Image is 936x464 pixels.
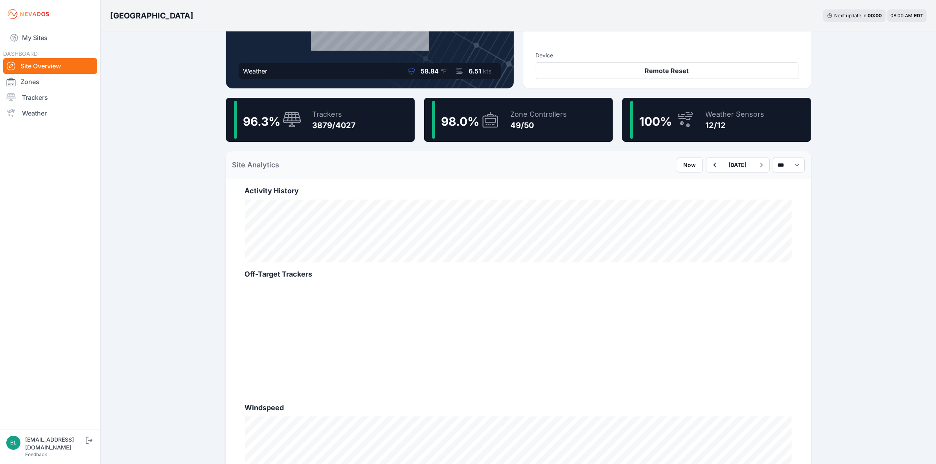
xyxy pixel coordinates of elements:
h3: Device [536,51,798,59]
button: Remote Reset [536,62,798,79]
span: EDT [914,13,923,18]
a: Site Overview [3,58,97,74]
h2: Activity History [245,185,792,196]
img: blippencott@invenergy.com [6,436,20,450]
span: DASHBOARD [3,50,38,57]
span: 98.0 % [441,114,480,128]
nav: Breadcrumb [110,6,193,26]
span: 6.51 [469,67,482,75]
div: Weather [243,66,268,76]
div: 49/50 [511,120,567,131]
div: 3879/4027 [313,120,356,131]
h2: Off-Target Trackers [245,269,792,280]
button: Now [677,158,703,172]
a: Trackers [3,90,97,105]
span: °F [441,67,447,75]
span: kts [483,67,492,75]
h2: Windspeed [245,402,792,413]
div: Trackers [313,109,356,120]
a: Feedback [25,451,47,457]
a: 96.3%Trackers3879/4027 [226,98,415,142]
span: Next update in [834,13,866,18]
span: 08:00 AM [890,13,912,18]
a: Zones [3,74,97,90]
a: Weather [3,105,97,121]
span: 58.84 [421,67,439,75]
h3: [GEOGRAPHIC_DATA] [110,10,193,21]
a: 100%Weather Sensors12/12 [622,98,811,142]
a: My Sites [3,28,97,47]
div: Zone Controllers [511,109,567,120]
span: 96.3 % [243,114,281,128]
div: Weather Sensors [706,109,765,120]
div: 12/12 [706,120,765,131]
button: [DATE] [723,158,753,172]
span: 100 % [640,114,672,128]
img: Nevados [6,8,50,20]
h2: Site Analytics [232,160,280,171]
a: 98.0%Zone Controllers49/50 [424,98,613,142]
div: [EMAIL_ADDRESS][DOMAIN_NAME] [25,436,84,451]
div: 00 : 00 [868,13,882,19]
